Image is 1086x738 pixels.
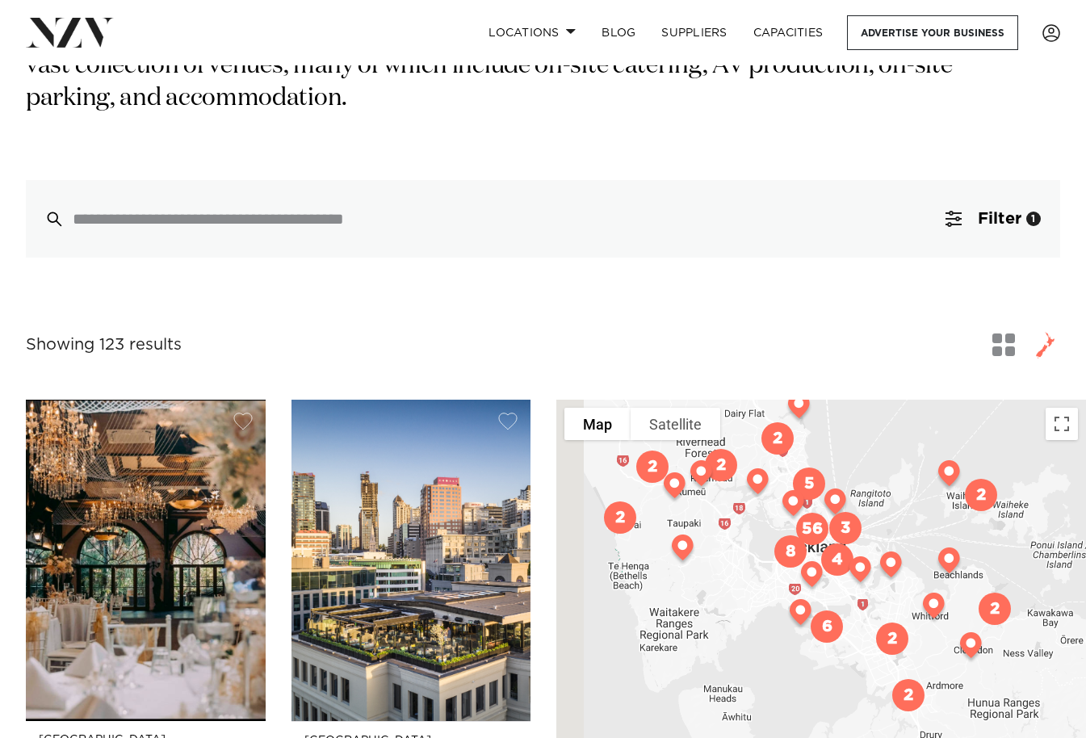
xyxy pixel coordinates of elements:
[823,505,868,551] div: 3
[698,442,744,488] div: 2
[790,506,835,551] div: 56
[926,180,1060,258] button: Filter1
[630,444,675,489] div: 2
[978,211,1021,227] span: Filter
[631,408,720,440] button: Show satellite imagery
[1026,212,1041,226] div: 1
[786,461,832,506] div: 5
[564,408,631,440] button: Show street map
[972,586,1017,631] div: 2
[815,537,860,582] div: 4
[870,616,915,661] div: 2
[740,15,837,50] a: Capacities
[589,15,648,50] a: BLOG
[26,18,114,47] img: nzv-logo.png
[958,472,1004,518] div: 2
[804,604,849,649] div: 6
[648,15,740,50] a: SUPPLIERS
[755,416,800,461] div: 2
[768,529,813,574] div: 8
[476,15,589,50] a: Locations
[26,333,182,358] div: Showing 123 results
[1046,408,1078,440] button: Toggle fullscreen view
[847,15,1018,50] a: Advertise your business
[598,495,643,540] div: 2
[886,673,931,718] div: 2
